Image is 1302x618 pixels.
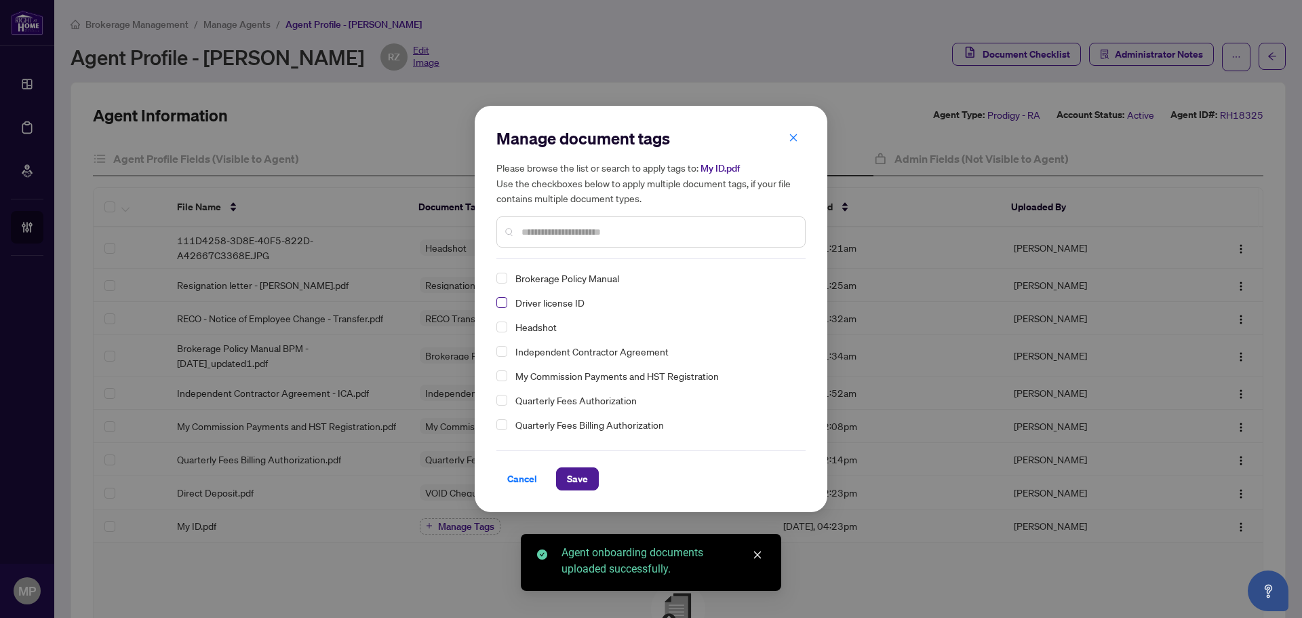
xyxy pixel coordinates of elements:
[496,160,806,206] h5: Please browse the list or search to apply tags to: Use the checkboxes below to apply multiple doc...
[515,319,557,335] span: Headshot
[496,346,507,357] span: Select Independent Contractor Agreement
[510,343,797,360] span: Independent Contractor Agreement
[496,322,507,332] span: Select Headshot
[1248,571,1288,611] button: Open asap
[515,343,669,360] span: Independent Contractor Agreement
[510,392,797,408] span: Quarterly Fees Authorization
[567,468,588,490] span: Save
[496,467,548,490] button: Cancel
[753,550,762,560] span: close
[510,417,797,433] span: Quarterly Fees Billing Authorization
[496,273,507,284] span: Select Brokerage Policy Manual
[507,468,537,490] span: Cancel
[496,128,806,149] h2: Manage document tags
[510,319,797,335] span: Headshot
[701,162,740,174] span: My ID.pdf
[750,547,765,562] a: Close
[496,419,507,430] span: Select Quarterly Fees Billing Authorization
[537,549,547,560] span: check-circle
[496,395,507,406] span: Select Quarterly Fees Authorization
[515,270,619,286] span: Brokerage Policy Manual
[789,133,798,142] span: close
[510,368,797,384] span: My Commission Payments and HST Registration
[556,467,599,490] button: Save
[496,370,507,381] span: Select My Commission Payments and HST Registration
[510,270,797,286] span: Brokerage Policy Manual
[496,297,507,308] span: Select Driver license ID
[515,294,585,311] span: Driver license ID
[510,294,797,311] span: Driver license ID
[561,545,765,577] div: Agent onboarding documents uploaded successfully.
[515,368,719,384] span: My Commission Payments and HST Registration
[515,417,664,433] span: Quarterly Fees Billing Authorization
[515,392,637,408] span: Quarterly Fees Authorization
